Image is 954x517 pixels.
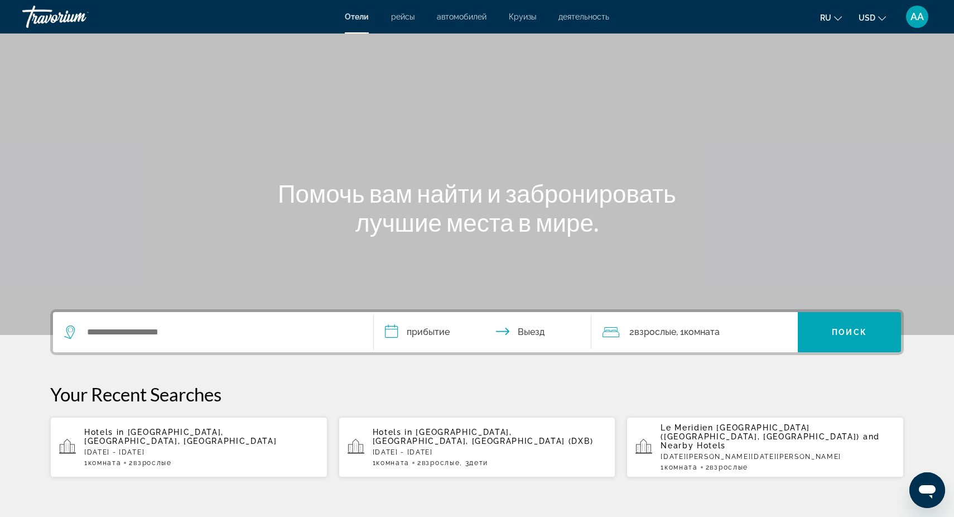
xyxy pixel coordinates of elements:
[820,9,842,26] button: Change language
[129,459,171,467] span: 2
[268,179,686,237] h1: Помочь вам найти и забронировать лучшие места в мире.
[832,328,867,337] span: Поиск
[558,12,609,21] a: деятельность
[684,327,720,337] span: Комната
[437,12,486,21] a: автомобилей
[376,459,409,467] span: Комната
[417,459,460,467] span: 2
[859,9,886,26] button: Change currency
[373,448,607,456] p: [DATE] - [DATE]
[84,428,277,446] span: [GEOGRAPHIC_DATA], [GEOGRAPHIC_DATA], [GEOGRAPHIC_DATA]
[53,312,901,352] div: Search widget
[345,12,369,21] a: Отели
[460,459,488,467] span: , 3
[373,428,413,437] span: Hotels in
[903,5,932,28] button: User Menu
[798,312,901,352] button: Поиск
[634,327,676,337] span: Взрослые
[84,448,319,456] p: [DATE] - [DATE]
[820,13,831,22] span: ru
[469,459,488,467] span: Дети
[909,472,945,508] iframe: Кнопка запуска окна обмена сообщениями
[629,324,676,340] span: 2
[859,13,875,22] span: USD
[710,463,748,471] span: Взрослые
[133,459,171,467] span: Взрослые
[661,423,860,441] span: Le Meridien [GEOGRAPHIC_DATA] ([GEOGRAPHIC_DATA], [GEOGRAPHIC_DATA])
[664,463,698,471] span: Комната
[661,463,697,471] span: 1
[422,459,460,467] span: Взрослые
[706,463,748,471] span: 2
[50,417,327,478] button: Hotels in [GEOGRAPHIC_DATA], [GEOGRAPHIC_DATA], [GEOGRAPHIC_DATA][DATE] - [DATE]1Комната2Взрослые
[676,324,720,340] span: , 1
[391,12,415,21] a: рейсы
[339,417,616,478] button: Hotels in [GEOGRAPHIC_DATA], [GEOGRAPHIC_DATA], [GEOGRAPHIC_DATA] (DXB)[DATE] - [DATE]1Комната2Вз...
[88,459,122,467] span: Комната
[50,383,904,405] p: Your Recent Searches
[373,459,409,467] span: 1
[374,312,591,352] button: Check in and out dates
[627,417,904,478] button: Le Meridien [GEOGRAPHIC_DATA] ([GEOGRAPHIC_DATA], [GEOGRAPHIC_DATA]) and Nearby Hotels[DATE][PERS...
[84,459,121,467] span: 1
[910,11,924,22] span: AA
[591,312,798,352] button: Travelers: 2 adults, 0 children
[661,432,880,450] span: and Nearby Hotels
[509,12,536,21] a: Круизы
[22,2,134,31] a: Travorium
[661,453,895,461] p: [DATE][PERSON_NAME][DATE][PERSON_NAME]
[84,428,124,437] span: Hotels in
[373,428,594,446] span: [GEOGRAPHIC_DATA], [GEOGRAPHIC_DATA], [GEOGRAPHIC_DATA] (DXB)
